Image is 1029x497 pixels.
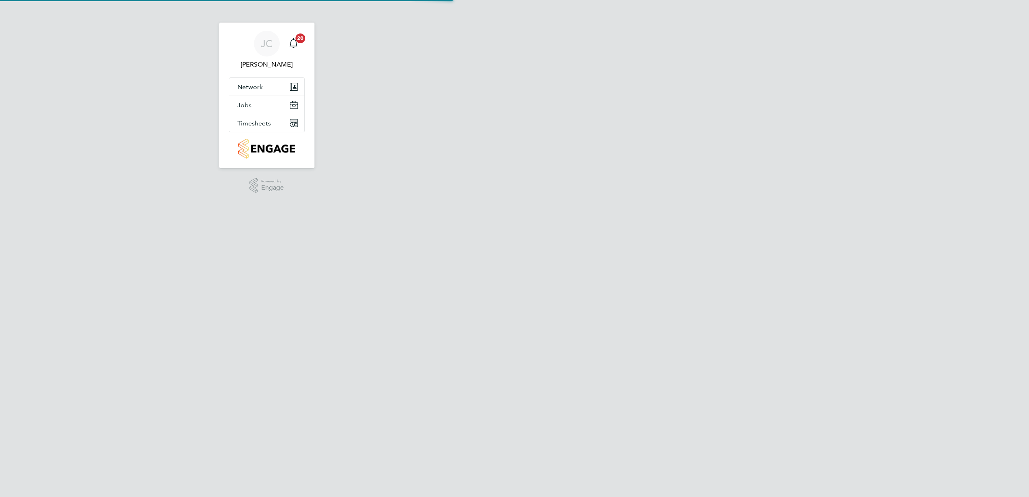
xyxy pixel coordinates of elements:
span: Timesheets [237,119,271,127]
button: Network [229,78,304,96]
a: Go to home page [229,139,305,159]
a: 20 [285,31,302,56]
span: Powered by [261,178,284,185]
span: 20 [295,33,305,43]
span: Jobs [237,101,251,109]
span: Jonathan Convery [229,60,305,69]
button: Jobs [229,96,304,114]
a: JC[PERSON_NAME] [229,31,305,69]
span: Network [237,83,263,91]
img: countryside-properties-logo-retina.png [238,139,295,159]
nav: Main navigation [219,23,314,168]
span: JC [261,38,272,49]
button: Timesheets [229,114,304,132]
a: Powered byEngage [249,178,284,193]
span: Engage [261,184,284,191]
